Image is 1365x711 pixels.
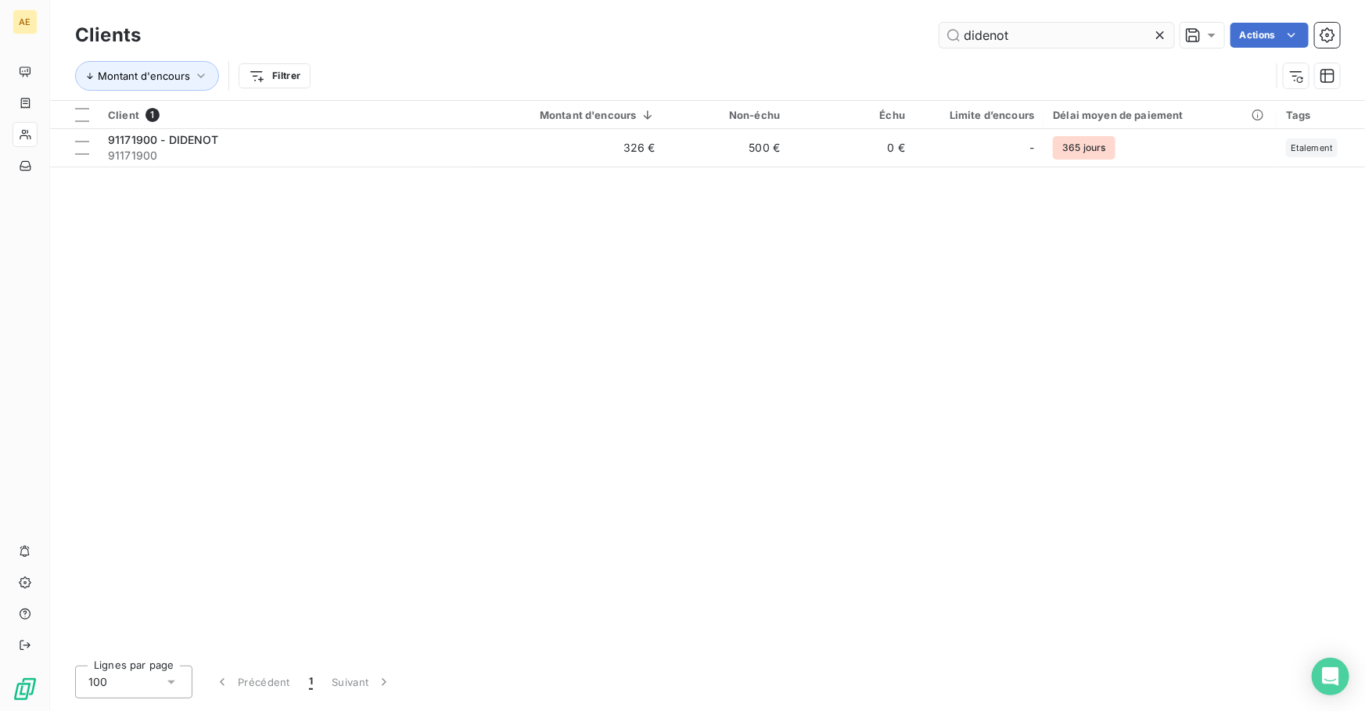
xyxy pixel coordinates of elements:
span: 1 [309,674,313,690]
td: 326 € [473,129,664,167]
span: - [1029,140,1034,156]
div: Open Intercom Messenger [1312,658,1349,695]
button: Actions [1230,23,1309,48]
span: Montant d'encours [98,70,190,82]
span: Etalement [1291,143,1333,153]
td: 500 € [665,129,790,167]
span: 365 jours [1053,136,1115,160]
h3: Clients [75,21,141,49]
div: Tags [1286,109,1356,121]
button: Suivant [322,666,401,698]
div: AE [13,9,38,34]
div: Délai moyen de paiement [1053,109,1267,121]
div: Non-échu [674,109,781,121]
span: 1 [145,108,160,122]
span: 91171900 - DIDENOT [108,133,219,146]
button: 1 [300,666,322,698]
span: 91171900 [108,148,464,163]
button: Filtrer [239,63,311,88]
button: Montant d'encours [75,61,219,91]
div: Montant d'encours [483,109,655,121]
div: Échu [799,109,905,121]
button: Précédent [205,666,300,698]
input: Rechercher [939,23,1174,48]
span: Client [108,109,139,121]
img: Logo LeanPay [13,677,38,702]
span: 100 [88,674,107,690]
td: 0 € [789,129,914,167]
div: Limite d’encours [924,109,1034,121]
